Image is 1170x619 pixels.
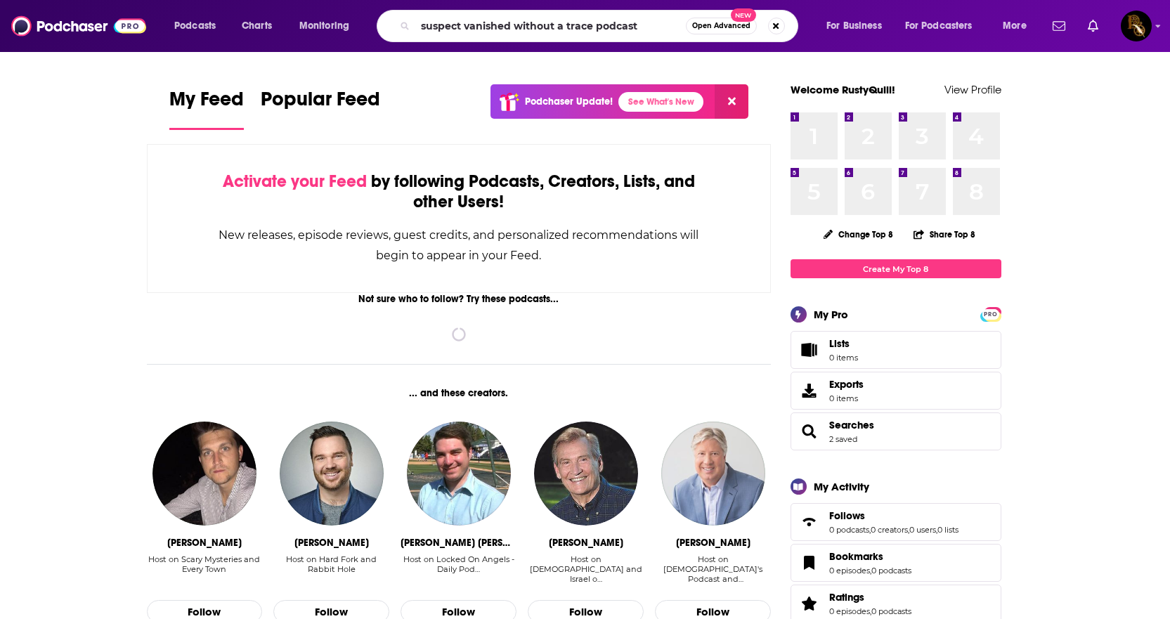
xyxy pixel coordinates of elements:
a: Bookmarks [795,553,824,573]
button: open menu [164,15,234,37]
span: 0 items [829,393,864,403]
span: PRO [982,309,999,320]
span: Open Advanced [692,22,750,30]
button: open menu [896,15,993,37]
div: Host on Scary Mysteries and Every Town [147,554,263,585]
span: Podcasts [174,16,216,36]
div: Andrew Fitzgerald [167,537,242,549]
button: open menu [817,15,899,37]
input: Search podcasts, credits, & more... [415,15,686,37]
div: Host on Locked On Angels - Daily Pod… [401,554,516,574]
img: User Profile [1121,11,1152,41]
img: Andrew Fitzgerald [152,422,256,526]
span: Exports [829,378,864,391]
div: Host on Hard Fork and Rabbit Hole [273,554,389,585]
a: 0 podcasts [871,566,911,575]
span: , [870,606,871,616]
span: , [869,525,871,535]
span: Lists [829,337,858,350]
a: Follows [795,512,824,532]
div: Taylor Blake Ward [401,537,516,549]
button: Show profile menu [1121,11,1152,41]
img: Kevin Roose [280,422,384,526]
a: 2 saved [829,434,857,444]
span: For Podcasters [905,16,973,36]
div: Host on [DEMOGRAPHIC_DATA]'s Podcast and [DEMOGRAPHIC_DATA] and [GEOGRAPHIC_DATA] o… [655,554,771,584]
span: Lists [795,340,824,360]
img: Adrian Rogers [534,422,638,526]
span: For Business [826,16,882,36]
span: New [731,8,756,22]
a: 0 podcasts [871,606,911,616]
a: Create My Top 8 [791,259,1001,278]
a: 0 lists [937,525,958,535]
a: 0 episodes [829,606,870,616]
a: Charts [233,15,280,37]
div: Search podcasts, credits, & more... [390,10,812,42]
a: Show notifications dropdown [1082,14,1104,38]
div: Host on Hard Fork and Rabbit Hole [273,554,389,574]
div: Host on [DEMOGRAPHIC_DATA] and Israel o… [528,554,644,584]
a: 0 podcasts [829,525,869,535]
a: See What's New [618,92,703,112]
span: Logged in as RustyQuill [1121,11,1152,41]
a: My Feed [169,87,244,130]
button: Open AdvancedNew [686,18,757,34]
div: Host on Gateway Church's Podcast and Holy Scriptures and Israel o… [655,554,771,585]
div: Host on Scary Mysteries and Every Town [147,554,263,574]
span: Follows [791,503,1001,541]
img: Taylor Blake Ward [407,422,511,526]
span: Popular Feed [261,87,380,119]
span: Ratings [829,591,864,604]
a: Ratings [795,594,824,613]
div: Adrian Rogers [549,537,623,549]
span: My Feed [169,87,244,119]
span: Follows [829,509,865,522]
span: , [870,566,871,575]
span: 0 items [829,353,858,363]
div: Not sure who to follow? Try these podcasts... [147,293,772,305]
button: open menu [993,15,1044,37]
span: Charts [242,16,272,36]
span: , [908,525,909,535]
a: Popular Feed [261,87,380,130]
div: Host on Holy Scriptures and Israel o… [528,554,644,585]
a: Welcome RustyQuill! [791,83,895,96]
div: by following Podcasts, Creators, Lists, and other Users! [218,171,701,212]
a: Bookmarks [829,550,911,563]
div: My Activity [814,480,869,493]
button: open menu [290,15,368,37]
div: ... and these creators. [147,387,772,399]
a: 0 users [909,525,936,535]
div: My Pro [814,308,848,321]
a: PRO [982,308,999,319]
span: More [1003,16,1027,36]
a: Lists [791,331,1001,369]
span: , [936,525,937,535]
p: Podchaser Update! [525,96,613,107]
div: Host on Locked On Angels - Daily Pod… [401,554,516,585]
span: Monitoring [299,16,349,36]
a: Exports [791,372,1001,410]
img: Podchaser - Follow, Share and Rate Podcasts [11,13,146,39]
div: New releases, episode reviews, guest credits, and personalized recommendations will begin to appe... [218,225,701,266]
span: Lists [829,337,850,350]
a: 0 creators [871,525,908,535]
img: Robert Morris [661,422,765,526]
a: 0 episodes [829,566,870,575]
span: Exports [795,381,824,400]
a: Searches [829,419,874,431]
a: Searches [795,422,824,441]
div: Kevin Roose [294,537,369,549]
button: Change Top 8 [815,226,902,243]
a: Follows [829,509,958,522]
a: Show notifications dropdown [1047,14,1071,38]
a: View Profile [944,83,1001,96]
